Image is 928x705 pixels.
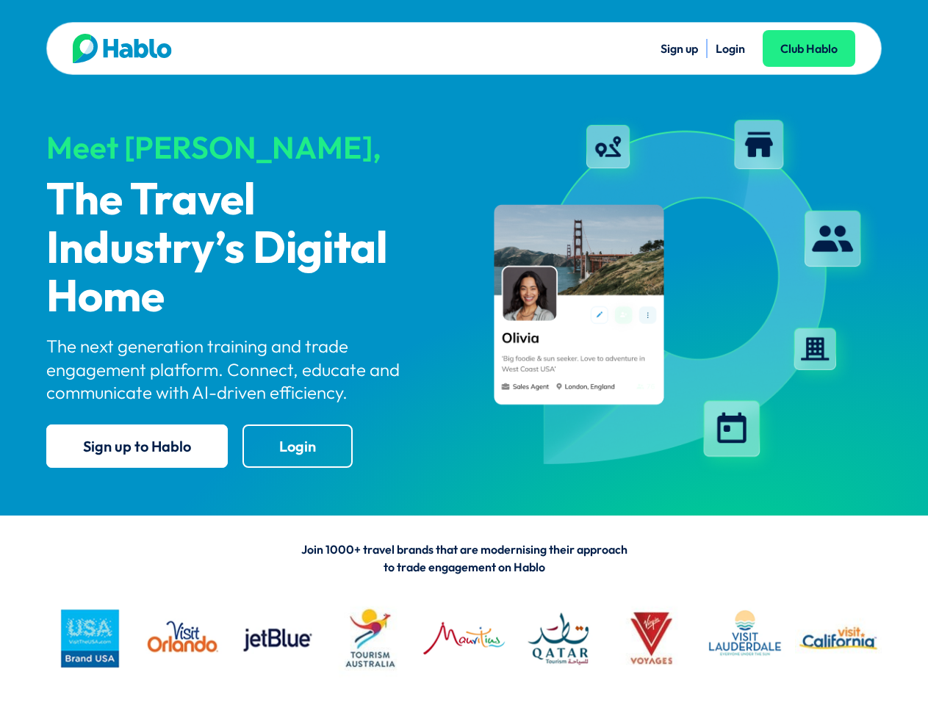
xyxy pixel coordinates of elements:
img: Hablo logo main 2 [73,34,172,63]
img: hablo-profile-image [477,108,882,478]
img: Tourism Australia [327,595,413,681]
a: Sign up to Hablo [46,424,228,468]
img: jetblue [234,595,320,681]
img: QATAR [514,595,600,681]
img: vc logo [795,595,881,681]
img: busa [46,595,132,681]
p: The Travel Industry’s Digital Home [46,177,451,322]
img: LAUDERDALE [702,595,788,681]
div: Meet [PERSON_NAME], [46,131,451,164]
span: Join 1000+ travel brands that are modernising their approach to trade engagement on Hablo [301,542,627,574]
a: Login [242,424,353,468]
img: VO [140,595,226,681]
a: Sign up [661,41,698,56]
p: The next generation training and trade engagement platform. Connect, educate and communicate with... [46,335,451,404]
img: VV logo [608,595,694,681]
img: MTPA [421,595,507,681]
a: Login [716,41,745,56]
a: Club Hablo [763,30,855,67]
